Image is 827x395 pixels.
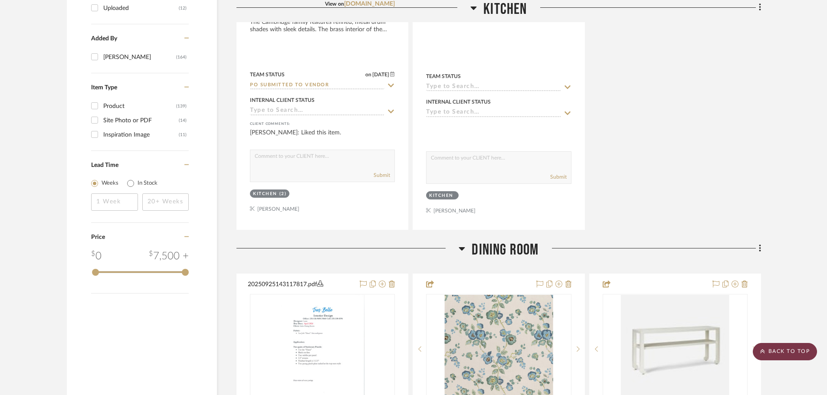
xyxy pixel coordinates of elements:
span: View on [325,1,344,7]
div: 0 [91,248,102,264]
button: Submit [550,173,567,181]
div: (14) [179,114,187,127]
button: Submit [374,171,390,179]
span: Added By [91,36,117,42]
div: (12) [179,1,187,15]
div: Uploaded [103,1,179,15]
label: Weeks [102,179,118,188]
input: Type to Search… [426,109,561,117]
input: Type to Search… [250,107,384,115]
div: Team Status [426,72,461,80]
div: (11) [179,128,187,142]
div: Kitchen [429,193,453,199]
input: Type to Search… [426,83,561,91]
span: on [365,72,371,77]
div: (164) [176,50,187,64]
input: 20+ Weeks [142,193,189,211]
span: Lead Time [91,162,118,168]
div: 7,500 + [149,248,189,264]
div: [PERSON_NAME]: Liked this item. [250,128,395,146]
label: In Stock [138,179,158,188]
div: Kitchen [253,191,277,197]
span: Item Type [91,85,117,91]
input: 1 Week [91,193,138,211]
span: Dining Room [472,241,538,259]
input: Type to Search… [250,82,384,90]
div: Internal Client Status [426,98,491,106]
a: [DOMAIN_NAME] [344,1,395,7]
span: Price [91,234,105,240]
div: Product [103,99,176,113]
div: Site Photo or PDF [103,114,179,127]
div: (139) [176,99,187,113]
div: Inspiration Image [103,128,179,142]
div: Team Status [250,71,285,78]
div: Internal Client Status [250,96,315,104]
span: [DATE] [371,72,390,78]
div: (2) [279,191,287,197]
button: 20250925143117817.pdf [248,279,354,290]
div: [PERSON_NAME] [103,50,176,64]
scroll-to-top-button: BACK TO TOP [753,343,817,360]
